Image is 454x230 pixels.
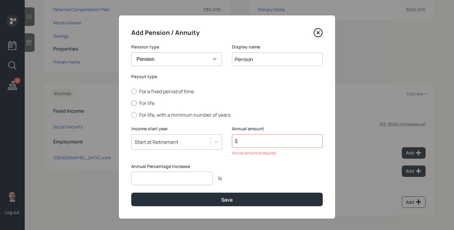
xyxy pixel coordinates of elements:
[221,196,233,203] div: Save
[232,44,323,50] label: Display name
[131,193,323,206] button: Save
[131,73,323,80] label: Payout type
[135,139,178,145] div: Start at Retirement
[232,150,323,156] div: Annual amount is required
[131,126,222,132] label: Income start year
[131,88,323,95] label: For a fixed period of time
[131,100,323,107] label: For life
[213,176,222,181] div: %
[131,111,323,118] label: For life, with a minimum number of years
[131,28,200,38] h4: Add Pension / Annuity
[131,163,222,169] label: Annual Percentage Increase
[131,44,222,50] label: Pension type
[232,126,323,132] label: Annual amount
